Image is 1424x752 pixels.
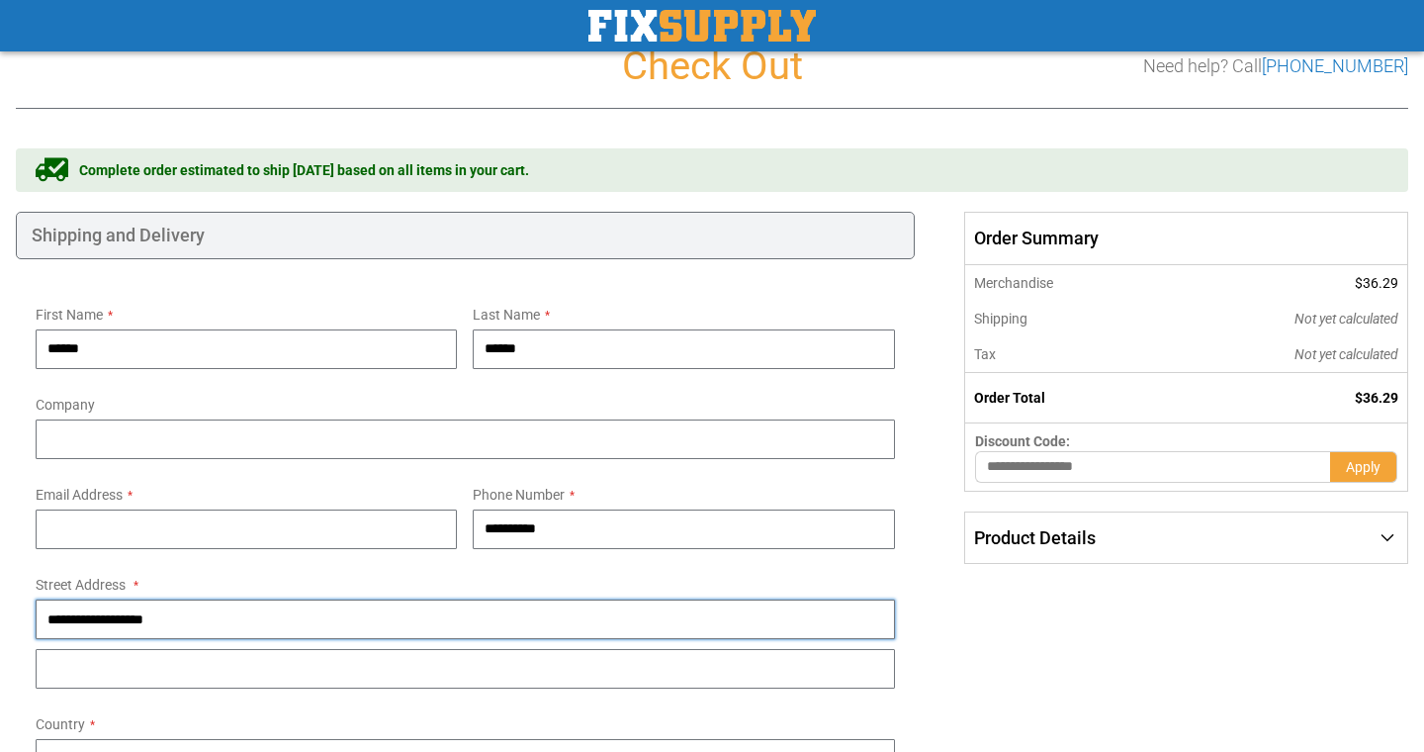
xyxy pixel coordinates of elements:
span: First Name [36,307,103,323]
span: $36.29 [1355,275,1398,291]
span: Not yet calculated [1294,311,1398,327]
span: Not yet calculated [1294,346,1398,362]
span: Country [36,716,85,732]
span: Company [36,397,95,413]
span: Last Name [473,307,540,323]
span: Street Address [36,577,126,593]
strong: Order Total [974,390,1045,406]
h1: Check Out [16,45,1408,88]
span: Product Details [974,527,1096,548]
span: Phone Number [473,487,565,503]
span: Apply [1346,459,1380,475]
span: $36.29 [1355,390,1398,406]
a: [PHONE_NUMBER] [1262,55,1408,76]
th: Merchandise [964,265,1161,301]
span: Complete order estimated to ship [DATE] based on all items in your cart. [79,160,529,180]
img: Fix Industrial Supply [588,10,816,42]
h3: Need help? Call [1143,56,1408,76]
span: Order Summary [964,212,1408,265]
span: Shipping [974,311,1027,327]
button: Apply [1330,451,1397,483]
a: store logo [588,10,816,42]
div: Shipping and Delivery [16,212,915,259]
span: Email Address [36,487,123,503]
th: Tax [964,336,1161,373]
span: Discount Code: [975,433,1070,449]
